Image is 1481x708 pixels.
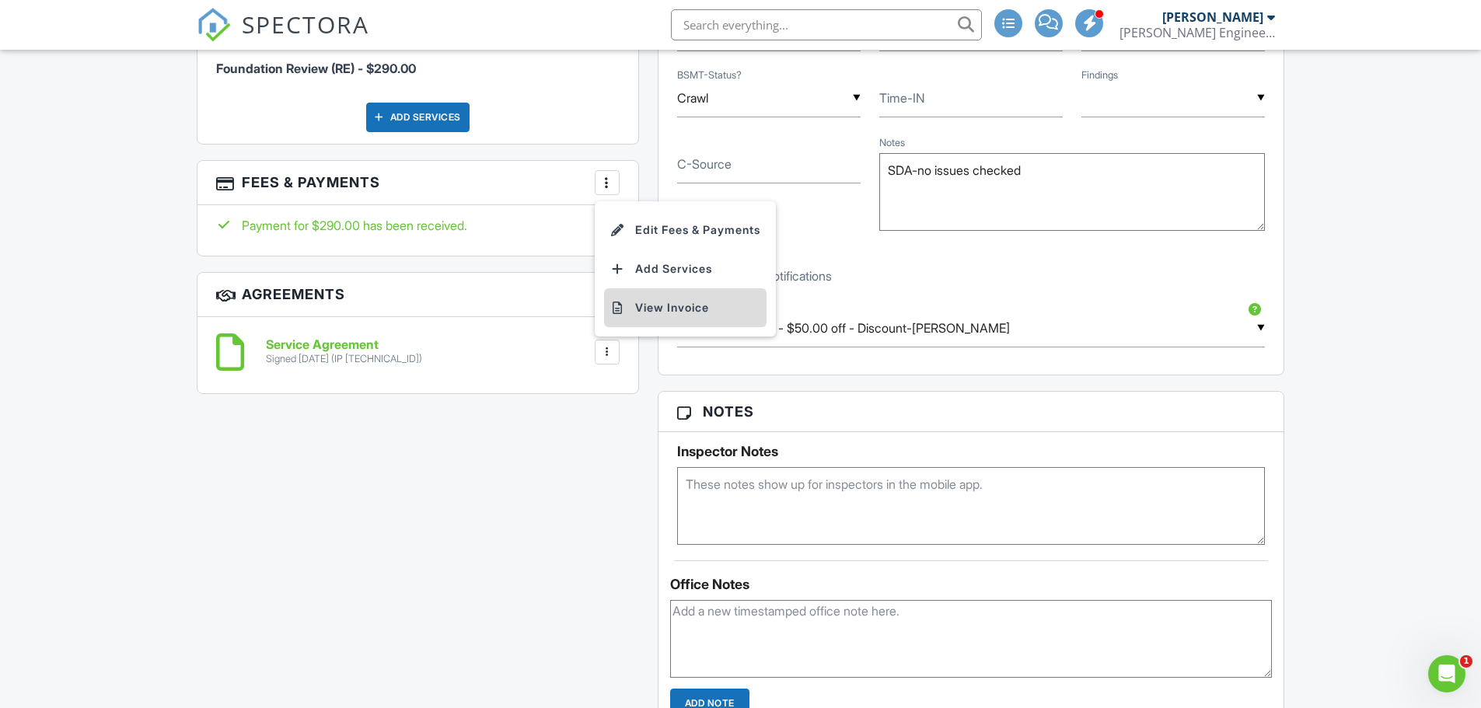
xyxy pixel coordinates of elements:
[366,103,470,132] div: Add Services
[879,79,1063,117] input: Time-IN
[1460,655,1472,668] span: 1
[242,8,369,40] span: SPECTORA
[677,145,861,183] input: C-Source
[216,61,416,76] span: Foundation Review (RE) - $290.00
[266,338,422,352] h6: Service Agreement
[197,161,638,205] h3: Fees & Payments
[670,577,1273,592] div: Office Notes
[216,32,620,89] li: Service: Foundation Review (RE)
[1081,68,1118,82] label: Findings
[671,9,982,40] input: Search everything...
[197,273,638,317] h3: Agreements
[1428,655,1465,692] iframe: Intercom live chat
[197,21,369,54] a: SPECTORA
[1119,25,1275,40] div: Schroeder Engineering, LLC
[197,8,231,42] img: The Best Home Inspection Software - Spectora
[677,444,1266,459] h5: Inspector Notes
[216,217,620,234] div: Payment for $290.00 has been received.
[879,136,905,150] label: Notes
[266,353,422,365] div: Signed [DATE] (IP [TECHNICAL_ID])
[1162,9,1263,25] div: [PERSON_NAME]
[658,392,1284,432] h3: Notes
[677,155,732,173] label: C-Source
[677,68,742,82] label: BSMT-Status?
[879,153,1265,231] textarea: Notes
[266,338,422,365] a: Service Agreement Signed [DATE] (IP [TECHNICAL_ID])
[879,89,925,106] label: Time-IN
